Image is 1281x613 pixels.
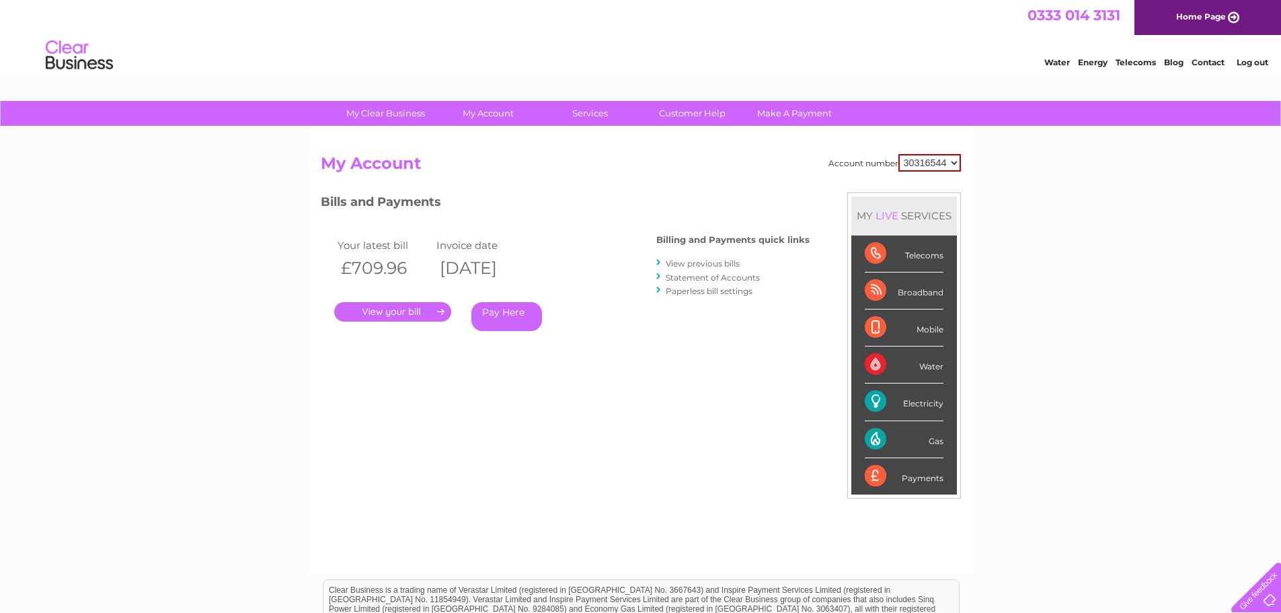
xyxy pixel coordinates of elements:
[535,101,646,126] a: Services
[873,209,901,222] div: LIVE
[321,192,810,216] h3: Bills and Payments
[433,236,533,254] td: Invoice date
[1027,7,1120,24] a: 0333 014 3131
[851,196,957,235] div: MY SERVICES
[865,310,943,347] div: Mobile
[330,101,441,126] a: My Clear Business
[865,421,943,458] div: Gas
[323,7,959,65] div: Clear Business is a trading name of Verastar Limited (registered in [GEOGRAPHIC_DATA] No. 3667643...
[1164,57,1183,67] a: Blog
[865,236,943,273] div: Telecoms
[865,458,943,495] div: Payments
[334,254,434,282] th: £709.96
[865,384,943,421] div: Electricity
[656,235,810,245] h4: Billing and Payments quick links
[828,154,961,172] div: Account number
[432,101,543,126] a: My Account
[45,35,114,76] img: logo.png
[334,302,451,322] a: .
[865,273,943,310] div: Broadband
[433,254,533,282] th: [DATE]
[1237,57,1268,67] a: Log out
[666,273,760,283] a: Statement of Accounts
[865,347,943,384] div: Water
[1078,57,1108,67] a: Energy
[666,258,740,268] a: View previous bills
[334,236,434,254] td: Your latest bill
[637,101,748,126] a: Customer Help
[739,101,850,126] a: Make A Payment
[666,286,752,296] a: Paperless bill settings
[1116,57,1156,67] a: Telecoms
[471,302,542,331] a: Pay Here
[1192,57,1225,67] a: Contact
[321,154,961,180] h2: My Account
[1044,57,1070,67] a: Water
